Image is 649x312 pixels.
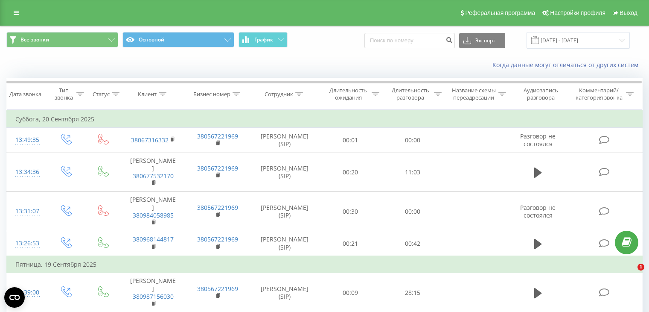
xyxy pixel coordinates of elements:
[327,87,370,101] div: Длительность ожидания
[459,33,505,48] button: Экспорт
[121,153,185,192] td: [PERSON_NAME]
[133,235,174,243] a: 380968144817
[15,164,38,180] div: 13:34:36
[250,128,320,153] td: [PERSON_NAME] (SIP)
[381,153,443,192] td: 11:03
[320,231,381,256] td: 00:21
[320,128,381,153] td: 00:01
[7,256,643,273] td: Пятница, 19 Сентября 2025
[250,231,320,256] td: [PERSON_NAME] (SIP)
[15,284,38,301] div: 17:39:00
[54,87,74,101] div: Тип звонка
[138,91,157,98] div: Клиент
[93,91,110,98] div: Статус
[131,136,169,144] a: 38067316332
[193,91,230,98] div: Бизнес номер
[320,192,381,231] td: 00:30
[122,32,234,47] button: Основной
[15,132,38,148] div: 13:49:35
[381,192,443,231] td: 00:00
[197,203,238,212] a: 380567221969
[620,264,640,284] iframe: Intercom live chat
[620,9,637,16] span: Выход
[550,9,605,16] span: Настройки профиля
[364,33,455,48] input: Поиск по номеру
[250,153,320,192] td: [PERSON_NAME] (SIP)
[451,87,496,101] div: Название схемы переадресации
[197,285,238,293] a: 380567221969
[381,231,443,256] td: 00:42
[637,264,644,271] span: 1
[381,128,443,153] td: 00:00
[574,87,624,101] div: Комментарий/категория звонка
[520,132,556,148] span: Разговор не состоялся
[389,87,432,101] div: Длительность разговора
[133,172,174,180] a: 380677532170
[197,164,238,172] a: 380567221969
[265,91,293,98] div: Сотрудник
[121,192,185,231] td: [PERSON_NAME]
[320,153,381,192] td: 00:20
[15,235,38,252] div: 13:26:53
[4,287,25,308] button: Open CMP widget
[15,203,38,220] div: 13:31:07
[465,9,535,16] span: Реферальная программа
[7,111,643,128] td: Суббота, 20 Сентября 2025
[254,37,273,43] span: График
[133,292,174,300] a: 380987156030
[197,235,238,243] a: 380567221969
[20,36,49,43] span: Все звонки
[492,61,643,69] a: Когда данные могут отличаться от других систем
[197,132,238,140] a: 380567221969
[239,32,288,47] button: График
[9,91,41,98] div: Дата звонка
[133,211,174,219] a: 380984058985
[250,192,320,231] td: [PERSON_NAME] (SIP)
[520,203,556,219] span: Разговор не состоялся
[516,87,566,101] div: Аудиозапись разговора
[6,32,118,47] button: Все звонки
